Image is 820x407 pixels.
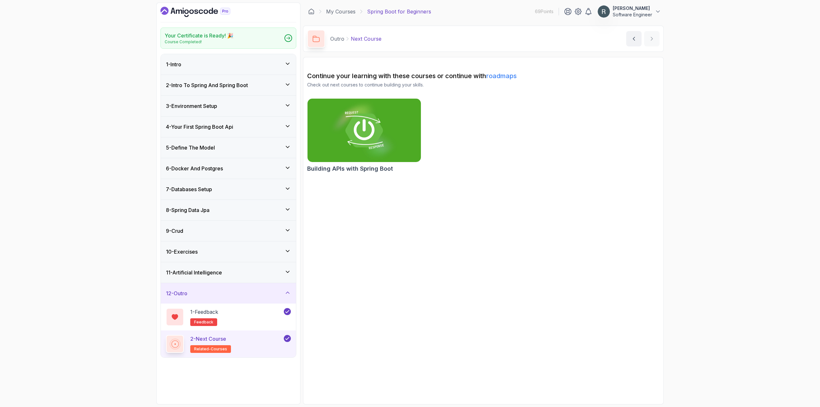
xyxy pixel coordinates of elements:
h3: 7 - Databases Setup [166,185,212,193]
h2: Your Certificate is Ready! 🎉 [165,32,234,39]
button: 10-Exercises [161,241,296,262]
h3: 3 - Environment Setup [166,102,217,110]
p: 69 Points [535,8,553,15]
p: Check out next courses to continue building your skills. [307,82,660,88]
p: 2 - Next Course [190,335,226,343]
button: 3-Environment Setup [161,96,296,116]
p: Outro [330,35,344,43]
p: Course Completed! [165,39,234,45]
h3: 8 - Spring Data Jpa [166,206,209,214]
button: 7-Databases Setup [161,179,296,199]
img: Building APIs with Spring Boot card [307,99,421,162]
p: Software Engineer [613,12,652,18]
button: 5-Define The Model [161,137,296,158]
button: 8-Spring Data Jpa [161,200,296,220]
p: [PERSON_NAME] [613,5,652,12]
iframe: chat widget [698,265,814,378]
a: My Courses [326,8,356,15]
h3: 11 - Artificial Intelligence [166,269,222,276]
span: feedback [194,320,213,325]
button: 9-Crud [161,221,296,241]
button: user profile image[PERSON_NAME]Software Engineer [597,5,661,18]
h3: 4 - Your First Spring Boot Api [166,123,233,131]
button: previous content [626,31,642,46]
button: 1-Intro [161,54,296,75]
button: 11-Artificial Intelligence [161,262,296,283]
a: Dashboard [308,8,315,15]
h3: 1 - Intro [166,61,181,68]
h3: 12 - Outro [166,289,187,297]
a: Building APIs with Spring Boot cardBuilding APIs with Spring Boot [307,98,421,173]
h2: Continue your learning with these courses or continue with [307,71,660,80]
p: Next Course [351,35,381,43]
h2: Building APIs with Spring Boot [307,164,393,173]
iframe: chat widget [793,381,814,401]
a: roadmaps [486,72,517,80]
h3: 2 - Intro To Spring And Spring Boot [166,81,248,89]
button: 1-Feedbackfeedback [166,308,291,326]
h3: 10 - Exercises [166,248,198,256]
button: next content [644,31,660,46]
p: 1 - Feedback [190,308,218,316]
button: 6-Docker And Postgres [161,158,296,179]
h3: 5 - Define The Model [166,144,215,151]
h3: 9 - Crud [166,227,183,235]
a: Your Certificate is Ready! 🎉Course Completed! [160,28,296,49]
p: Spring Boot for Beginners [367,8,431,15]
button: 2-Intro To Spring And Spring Boot [161,75,296,95]
button: 12-Outro [161,283,296,304]
a: Dashboard [160,7,245,17]
h3: 6 - Docker And Postgres [166,165,223,172]
span: related-courses [194,346,227,352]
button: 4-Your First Spring Boot Api [161,117,296,137]
img: user profile image [598,5,610,18]
button: 2-Next Courserelated-courses [166,335,291,353]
